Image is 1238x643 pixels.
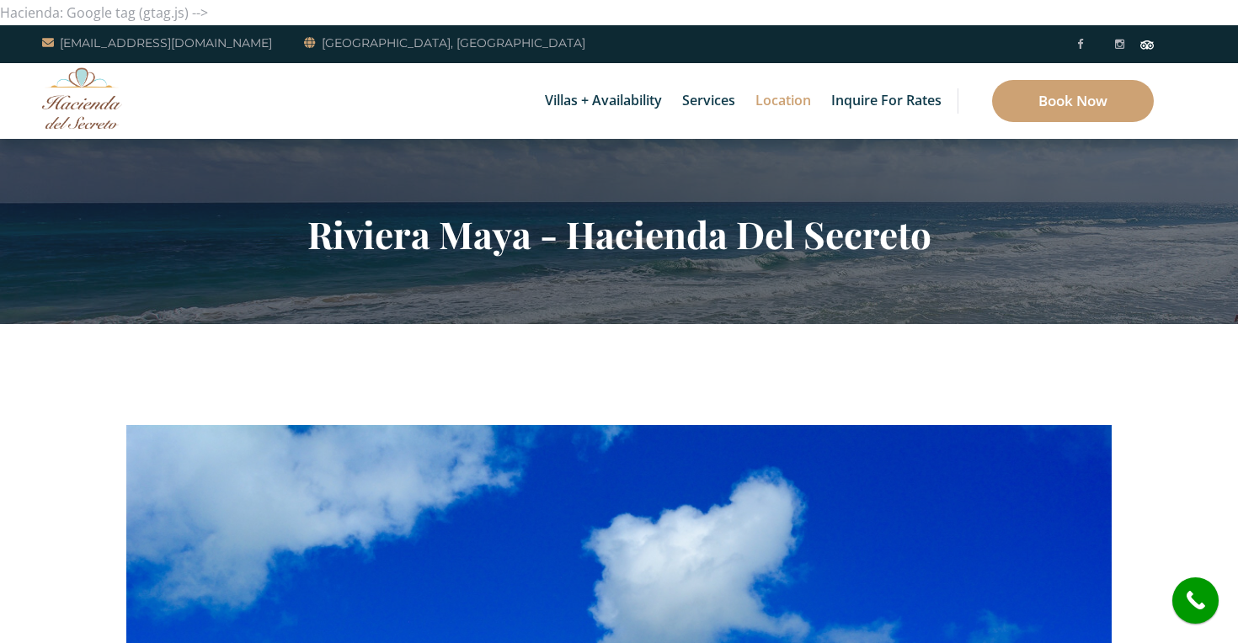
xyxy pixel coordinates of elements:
[992,80,1154,122] a: Book Now
[1177,582,1214,619] i: call
[747,63,819,139] a: Location
[42,67,122,129] img: Awesome Logo
[304,33,585,53] a: [GEOGRAPHIC_DATA], [GEOGRAPHIC_DATA]
[1172,577,1219,624] a: call
[536,63,670,139] a: Villas + Availability
[1140,40,1154,49] img: Tripadvisor_logomark.svg
[674,63,744,139] a: Services
[42,33,272,53] a: [EMAIL_ADDRESS][DOMAIN_NAME]
[823,63,950,139] a: Inquire for Rates
[126,212,1112,256] h2: Riviera Maya - Hacienda Del Secreto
